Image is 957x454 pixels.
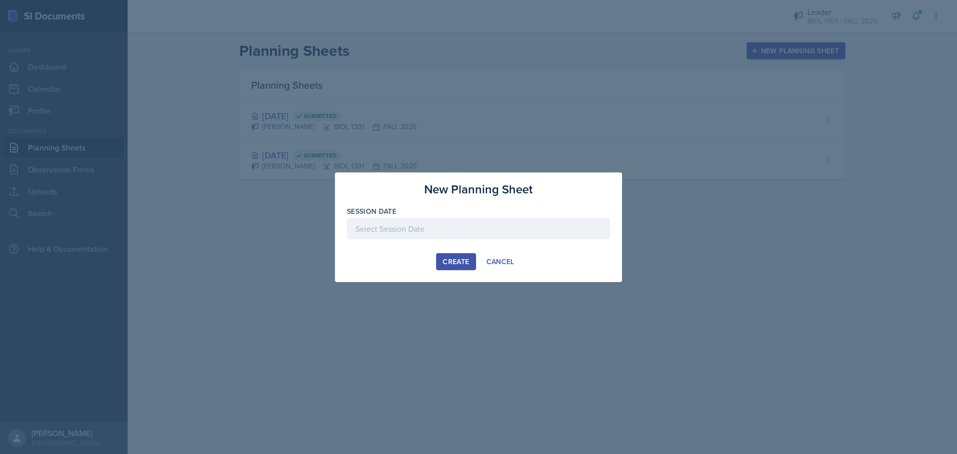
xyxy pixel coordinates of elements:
div: Cancel [486,258,514,266]
button: Cancel [480,253,521,270]
div: Create [443,258,469,266]
label: Session Date [347,206,396,216]
h3: New Planning Sheet [424,180,533,198]
button: Create [436,253,476,270]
